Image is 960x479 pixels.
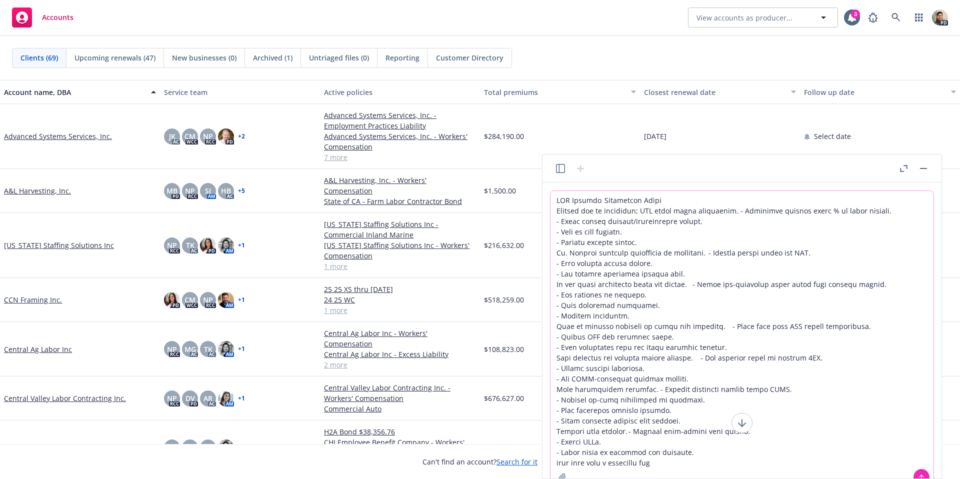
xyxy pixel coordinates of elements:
span: $453,766.00 [484,442,524,453]
span: NP [167,393,177,403]
a: Central Valley Labor Contracting Inc. - Workers' Compensation [324,382,476,403]
span: $1,500.00 [484,185,516,196]
span: Customer Directory [436,52,503,63]
a: + 5 [238,188,245,194]
span: Clients (69) [20,52,58,63]
a: Central Valley Labor Contracting Inc. [4,393,126,403]
a: + 1 [238,297,245,303]
span: SJ [205,185,211,196]
a: [US_STATE] Staffing Solutions Inc - Commercial Inland Marine [324,219,476,240]
img: photo [218,128,234,144]
div: 3 [851,9,860,18]
span: Archived (1) [253,52,292,63]
a: 1 more [324,261,476,271]
a: Central Ag Labor Inc - Excess Liability [324,349,476,359]
img: photo [218,292,234,308]
span: NP [203,131,213,141]
a: + 1 [238,346,245,352]
span: CM [184,131,195,141]
span: CM [184,442,195,453]
img: photo [218,237,234,253]
span: $518,259.00 [484,294,524,305]
span: CM [184,294,195,305]
a: A&L Harvesting, Inc. - Workers' Compensation [324,175,476,196]
span: Upcoming renewals (47) [74,52,155,63]
span: [DATE] [644,131,666,141]
a: Advanced Systems Services, Inc. [4,131,112,141]
span: Can't find an account? [422,456,537,467]
button: Total premiums [480,80,640,104]
img: photo [932,9,948,25]
a: [US_STATE] Staffing Solutions Inc [4,240,114,250]
a: CHI Employee Benefit Company - Workers' Compensation [324,437,476,458]
div: Closest renewal date [644,87,785,97]
span: Accounts [42,13,73,21]
a: 25 25 XS thru [DATE] [324,284,476,294]
a: Commercial Auto [324,403,476,414]
span: JK [169,131,175,141]
img: photo [218,439,234,455]
a: Switch app [909,7,929,27]
span: DV [185,393,195,403]
a: + 1 [238,395,245,401]
div: Total premiums [484,87,625,97]
a: Central Ag Labor Inc [4,344,72,354]
span: $284,190.00 [484,131,524,141]
span: AR [203,393,212,403]
a: 24 25 WC [324,294,476,305]
span: New businesses (0) [172,52,236,63]
a: Advanced Systems Services, Inc. - Workers' Compensation [324,131,476,152]
div: Follow up date [804,87,945,97]
img: photo [200,237,216,253]
a: 7 more [324,152,476,162]
span: Select date [814,131,851,141]
a: H2A Bond $38,356.76 [324,426,476,437]
span: Reporting [385,52,419,63]
button: Service team [160,80,320,104]
a: Search [886,7,906,27]
a: [US_STATE] Staffing Solutions Inc - Workers' Compensation [324,240,476,261]
a: State of CA - Farm Labor Contractor Bond [324,196,476,206]
span: NP [167,442,177,453]
a: CHI Employee Benefit Company [4,442,109,453]
a: Central Ag Labor Inc - Workers' Compensation [324,328,476,349]
a: A&L Harvesting, Inc. [4,185,71,196]
a: CCN Framing Inc. [4,294,62,305]
div: Service team [164,87,316,97]
span: NP [185,185,195,196]
button: View accounts as producer... [688,7,838,27]
span: $108,823.00 [484,344,524,354]
span: $216,632.00 [484,240,524,250]
button: Active policies [320,80,480,104]
button: Closest renewal date [640,80,800,104]
div: Account name, DBA [4,87,145,97]
a: + 2 [238,133,245,139]
a: Advanced Systems Services, Inc. - Employment Practices Liability [324,110,476,131]
span: $676,627.00 [484,393,524,403]
a: 1 more [324,305,476,315]
span: MG [184,344,196,354]
img: photo [218,341,234,357]
a: Accounts [8,3,77,31]
img: photo [164,292,180,308]
span: TK [204,442,212,453]
a: + 1 [238,242,245,248]
button: Follow up date [800,80,960,104]
span: NP [167,240,177,250]
span: TK [186,240,194,250]
span: View accounts as producer... [696,12,792,23]
a: 2 more [324,359,476,370]
div: Active policies [324,87,476,97]
a: Report a Bug [863,7,883,27]
span: NP [203,294,213,305]
a: Search for it [496,457,537,466]
span: Untriaged files (0) [309,52,369,63]
span: HB [221,185,231,196]
img: photo [218,390,234,406]
span: NP [167,344,177,354]
span: TK [204,344,212,354]
span: MB [166,185,177,196]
